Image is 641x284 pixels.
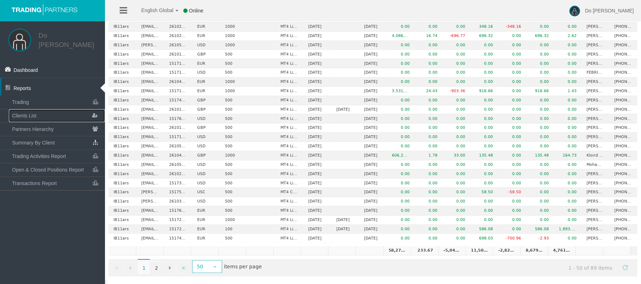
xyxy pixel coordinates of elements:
td: 0.00 [442,78,470,87]
td: [DATE] [359,68,387,78]
td: 0.00 [387,142,415,151]
span: Trading [12,99,29,105]
td: IB11ars [109,87,136,96]
td: 0.00 [471,68,498,78]
td: 0.00 [498,151,526,161]
td: 26101788 [164,123,192,133]
td: -348.16 [498,22,526,32]
span: Summary By Client [12,140,55,146]
td: [EMAIL_ADDRESS][DOMAIN_NAME] [136,133,164,142]
td: 15174257 [164,96,192,105]
td: [DATE] [303,123,331,133]
td: 0.00 [471,50,498,59]
td: [PHONE_NUMBER] [610,41,637,50]
td: [EMAIL_ADDRESS][DOMAIN_NAME] [136,96,164,105]
td: 0.00 [498,105,526,115]
td: Kloird Qevani [582,151,609,161]
td: [DATE] [359,161,387,170]
span: Dashboard [14,67,38,73]
td: [DATE] [359,22,387,32]
td: 0.00 [415,59,442,68]
td: 26104435 [164,151,192,161]
td: 0.00 [526,50,554,59]
td: [DATE] [303,161,331,170]
td: [PERSON_NAME] [582,50,609,59]
td: IB11ars [109,78,136,87]
td: 0.00 [387,161,415,170]
td: FEBRIANTOMI FEBRIANTOMI [582,68,609,78]
td: 0.00 [415,161,442,170]
td: 15171384 [164,133,192,142]
td: 15176541 [164,114,192,123]
td: 26101608 [164,105,192,115]
td: 0.00 [471,96,498,105]
td: 0.00 [498,68,526,78]
td: 26101811 [164,50,192,59]
td: 500 [220,68,248,78]
td: MT4 LiveFixedSpreadAccount [275,105,303,115]
td: [PHONE_NUMBER] [610,161,637,170]
td: MT4 LiveFixedSpreadAccount [275,32,303,41]
td: 500 [220,105,248,115]
td: [PERSON_NAME] [582,87,609,96]
td: [PERSON_NAME] [582,32,609,41]
td: 696.32 [526,32,554,41]
td: 0.00 [498,114,526,123]
td: -696.77 [442,32,470,41]
td: EUR [192,32,220,41]
td: [DATE] [303,32,331,41]
td: [PHONE_NUMBER] [610,22,637,32]
span: English Global [132,7,173,13]
td: 500 [220,114,248,123]
td: 500 [220,123,248,133]
td: [DATE] [359,50,387,59]
td: 26105980 [164,142,192,151]
td: [EMAIL_ADDRESS][DOMAIN_NAME] [136,22,164,32]
td: [DATE] [303,169,331,179]
td: 500 [220,161,248,170]
td: IB11ars [109,133,136,142]
td: [EMAIL_ADDRESS][DOMAIN_NAME] [136,161,164,170]
td: IB11ars [109,22,136,32]
td: 696.32 [471,32,498,41]
a: Trading [9,96,105,109]
td: [DATE] [359,114,387,123]
td: [DATE] [359,123,387,133]
td: [PERSON_NAME] [582,78,609,87]
td: [DATE] [303,151,331,161]
td: [DATE] [303,78,331,87]
td: [PERSON_NAME] [582,59,609,68]
td: 0.00 [526,133,554,142]
td: 0.00 [471,105,498,115]
td: MT4 LiveFixedSpreadAccount [275,41,303,50]
td: 0.00 [498,123,526,133]
td: 0.00 [526,96,554,105]
td: USD [192,169,220,179]
span: Do [PERSON_NAME] [585,8,634,14]
td: 0.00 [442,96,470,105]
td: -903.36 [442,87,470,96]
td: 0.00 [387,133,415,142]
td: [DATE] [303,22,331,32]
td: USD [192,68,220,78]
td: [EMAIL_ADDRESS][DOMAIN_NAME] [136,50,164,59]
td: [DATE] [303,105,331,115]
td: 500 [220,96,248,105]
td: 0.00 [526,161,554,170]
td: 0.00 [471,114,498,123]
td: [DATE] [359,59,387,68]
td: 1000 [220,78,248,87]
td: 0.00 [554,161,582,170]
td: 0.00 [387,123,415,133]
td: USD [192,161,220,170]
td: [PHONE_NUMBER] [610,59,637,68]
td: 0.00 [442,68,470,78]
span: Open & Closed Positions Report [12,167,84,173]
td: 0.00 [471,142,498,151]
td: 0.00 [387,105,415,115]
td: [DATE] [359,105,387,115]
td: [PERSON_NAME][EMAIL_ADDRESS][DOMAIN_NAME] [136,41,164,50]
td: 0.00 [387,22,415,32]
td: 1000 [220,87,248,96]
td: MT4 LiveFixedSpreadAccount [275,22,303,32]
